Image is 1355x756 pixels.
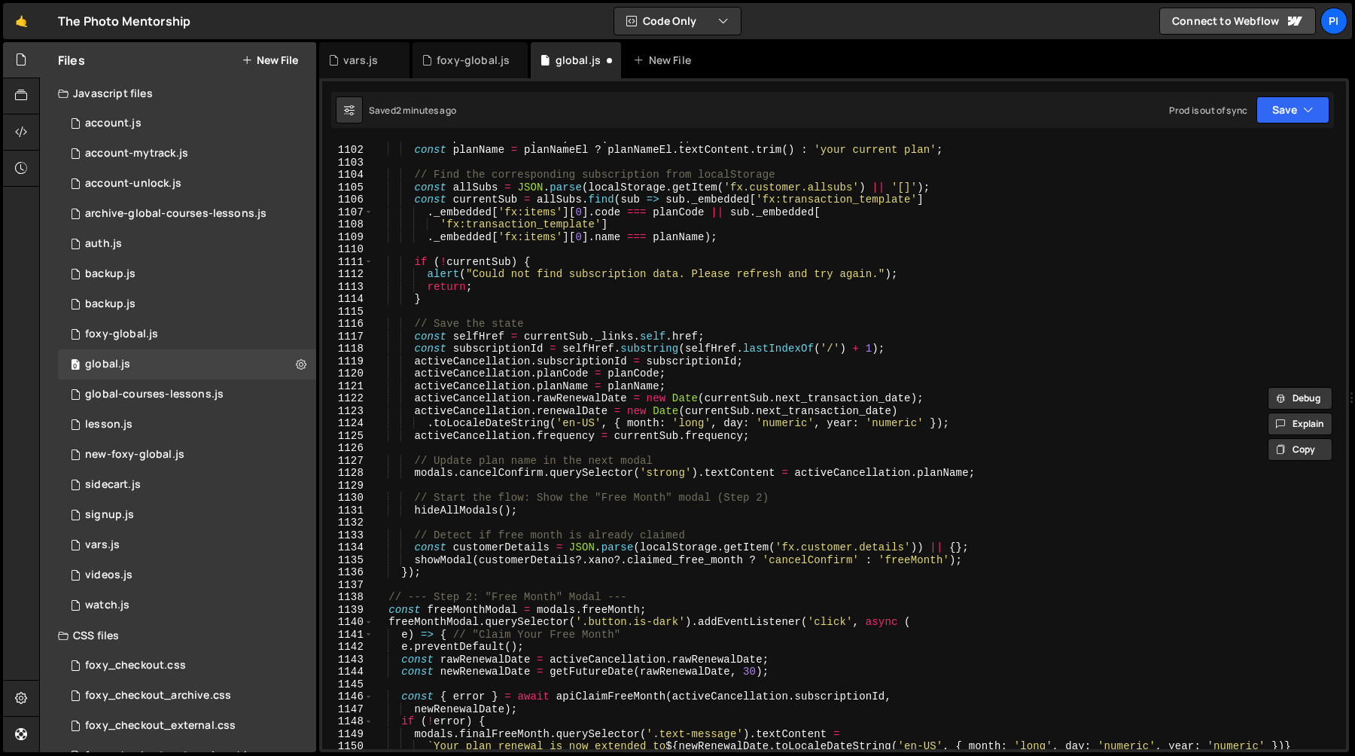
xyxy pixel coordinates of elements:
[322,591,373,604] div: 1138
[322,243,373,256] div: 1110
[58,410,316,440] div: 13533/35472.js
[322,380,373,393] div: 1121
[322,616,373,629] div: 1140
[322,218,373,231] div: 1108
[322,728,373,741] div: 1149
[322,144,373,157] div: 1102
[633,53,696,68] div: New File
[322,529,373,542] div: 1133
[58,681,316,711] div: 13533/44030.css
[3,3,40,39] a: 🤙
[85,418,132,431] div: lesson.js
[58,590,316,620] div: 13533/38527.js
[40,78,316,108] div: Javascript files
[322,169,373,181] div: 1104
[1169,104,1247,117] div: Prod is out of sync
[58,259,316,289] div: 13533/45030.js
[322,181,373,194] div: 1105
[85,117,142,130] div: account.js
[322,405,373,418] div: 1123
[322,157,373,169] div: 1103
[85,689,231,703] div: foxy_checkout_archive.css
[322,281,373,294] div: 1113
[58,52,85,69] h2: Files
[58,440,316,470] div: 13533/40053.js
[322,367,373,380] div: 1120
[322,505,373,517] div: 1131
[322,455,373,468] div: 1127
[58,12,190,30] div: The Photo Mentorship
[85,237,122,251] div: auth.js
[85,267,135,281] div: backup.js
[322,268,373,281] div: 1112
[322,579,373,592] div: 1137
[396,104,456,117] div: 2 minutes ago
[85,207,266,221] div: archive-global-courses-lessons.js
[322,355,373,368] div: 1119
[322,604,373,617] div: 1139
[322,231,373,244] div: 1109
[322,654,373,666] div: 1143
[40,620,316,651] div: CSS files
[85,538,120,552] div: vars.js
[322,666,373,678] div: 1144
[85,297,135,311] div: backup.js
[85,328,158,341] div: foxy-global.js
[58,530,316,560] div: 13533/38978.js
[85,599,129,612] div: watch.js
[85,177,181,191] div: account-unlock.js
[1159,8,1316,35] a: Connect to Webflow
[1268,413,1332,435] button: Explain
[322,206,373,219] div: 1107
[322,492,373,505] div: 1130
[58,229,316,259] div: 13533/34034.js
[58,500,316,530] div: 13533/35364.js
[322,480,373,492] div: 1129
[343,53,378,68] div: vars.js
[322,715,373,728] div: 1148
[322,306,373,319] div: 1115
[85,659,186,672] div: foxy_checkout.css
[322,629,373,642] div: 1141
[614,8,741,35] button: Code Only
[85,388,224,401] div: global-courses-lessons.js
[85,478,141,492] div: sidecart.js
[58,470,316,500] div: 13533/43446.js
[322,392,373,405] div: 1122
[85,569,132,582] div: videos.js
[322,641,373,654] div: 1142
[1256,96,1329,123] button: Save
[58,108,316,139] div: 13533/34220.js
[322,566,373,579] div: 1136
[322,430,373,443] div: 1125
[437,53,510,68] div: foxy-global.js
[556,53,601,68] div: global.js
[322,690,373,703] div: 1146
[369,104,456,117] div: Saved
[58,560,316,590] div: 13533/42246.js
[58,651,316,681] div: 13533/38507.css
[322,554,373,567] div: 1135
[58,380,316,410] div: 13533/35292.js
[85,719,236,733] div: foxy_checkout_external.css
[322,318,373,331] div: 1116
[322,541,373,554] div: 1134
[322,331,373,343] div: 1117
[322,678,373,691] div: 1145
[85,147,188,160] div: account-mytrack.js
[322,467,373,480] div: 1128
[242,54,298,66] button: New File
[322,293,373,306] div: 1114
[322,194,373,206] div: 1106
[85,448,184,462] div: new-foxy-global.js
[58,289,316,319] div: 13533/45031.js
[322,517,373,529] div: 1132
[58,199,316,229] div: 13533/43968.js
[1268,438,1332,461] button: Copy
[322,343,373,355] div: 1118
[1268,387,1332,410] button: Debug
[85,508,134,522] div: signup.js
[322,417,373,430] div: 1124
[58,319,316,349] div: 13533/34219.js
[322,703,373,716] div: 1147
